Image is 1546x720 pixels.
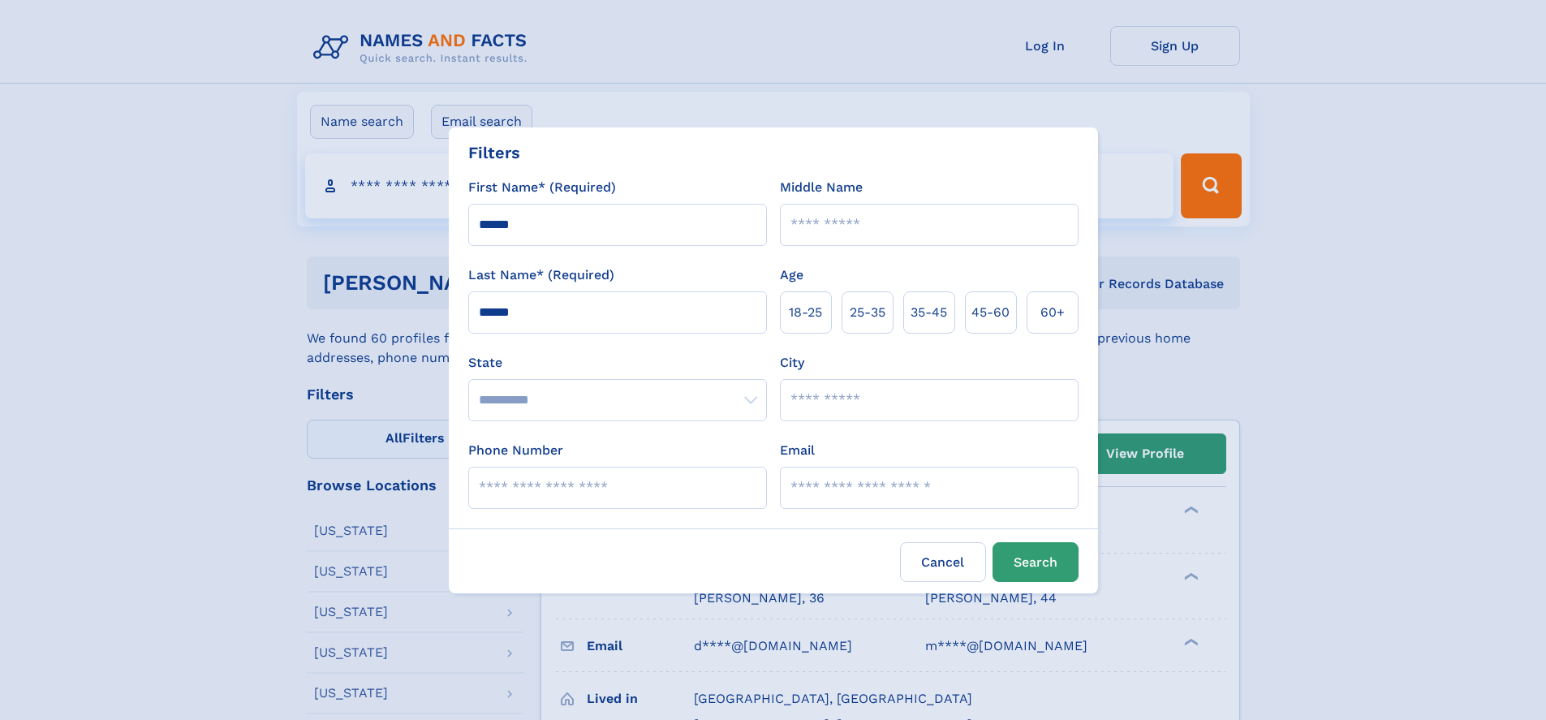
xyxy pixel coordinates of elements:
[900,542,986,582] label: Cancel
[1040,303,1065,322] span: 60+
[993,542,1079,582] button: Search
[468,353,767,373] label: State
[780,441,815,460] label: Email
[468,265,614,285] label: Last Name* (Required)
[468,140,520,165] div: Filters
[780,265,803,285] label: Age
[780,178,863,197] label: Middle Name
[468,178,616,197] label: First Name* (Required)
[911,303,947,322] span: 35‑45
[468,441,563,460] label: Phone Number
[789,303,822,322] span: 18‑25
[850,303,885,322] span: 25‑35
[780,353,804,373] label: City
[971,303,1010,322] span: 45‑60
